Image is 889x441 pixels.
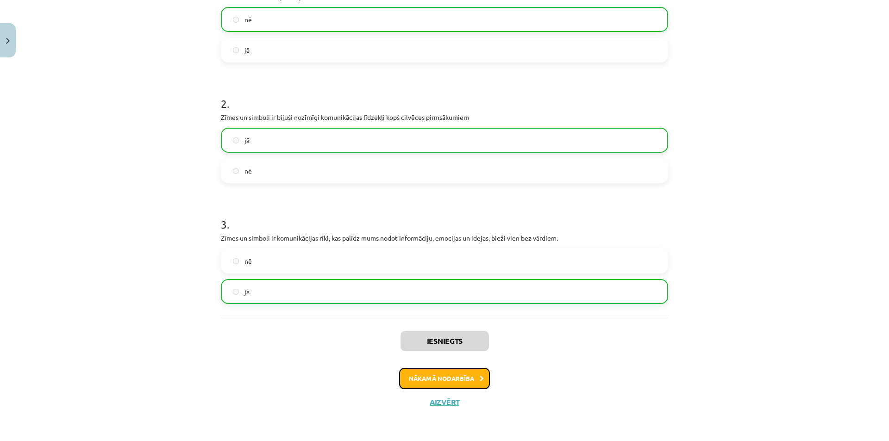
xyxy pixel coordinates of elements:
[233,17,239,23] input: nē
[244,45,250,55] span: jā
[244,136,250,145] span: jā
[6,38,10,44] img: icon-close-lesson-0947bae3869378f0d4975bcd49f059093ad1ed9edebbc8119c70593378902aed.svg
[244,256,252,266] span: nē
[221,112,668,122] p: Zīmes un simboli ir bijuši nozīmīgi komunikācijas līdzekļi kopš cilvēces pirmsākumiem
[233,289,239,295] input: jā
[401,331,489,351] button: Iesniegts
[244,166,252,176] span: nē
[221,202,668,230] h1: 3 .
[427,398,462,407] button: Aizvērt
[221,233,668,243] p: Zīmes un simboli ir komunikācijas rīki, kas palīdz mums nodot informāciju, emocijas un idejas, bi...
[399,368,490,389] button: Nākamā nodarbība
[233,137,239,143] input: jā
[233,47,239,53] input: jā
[233,168,239,174] input: nē
[244,287,250,297] span: jā
[221,81,668,110] h1: 2 .
[244,15,252,25] span: nē
[233,258,239,264] input: nē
